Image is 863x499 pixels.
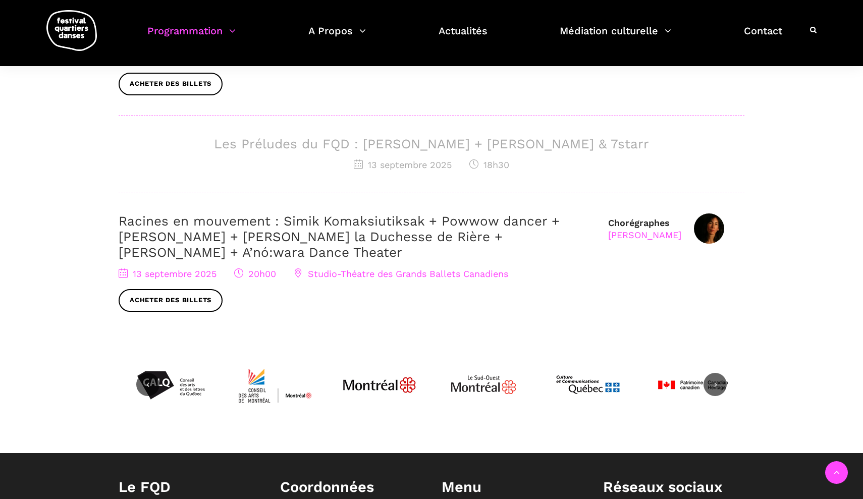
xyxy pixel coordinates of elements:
[119,213,560,260] a: Racines en mouvement : Simik Komaksiutiksak + Powwow dancer + [PERSON_NAME] + [PERSON_NAME] la Du...
[442,478,583,496] h1: Menu
[603,478,744,496] h1: Réseaux sociaux
[694,213,724,244] img: Diabo.Barbara Headshot
[119,268,217,279] span: 13 septembre 2025
[119,73,223,95] a: Acheter des billets
[446,347,521,423] img: Logo_Mtl_Le_Sud-Ouest.svg_
[608,217,681,241] div: Chorégraphes
[354,159,452,170] span: 13 septembre 2025
[234,268,276,279] span: 20h00
[308,22,366,52] a: A Propos
[655,347,730,423] img: patrimoinecanadien-01_0-4
[119,478,260,496] h1: Le FQD
[237,347,313,423] img: CMYK_Logo_CAMMontreal
[342,347,417,423] img: JPGnr_b
[744,22,782,52] a: Contact
[119,136,744,152] h3: Les Préludes du FQD : [PERSON_NAME] + [PERSON_NAME] & 7starr
[469,159,509,170] span: 18h30
[280,478,421,496] h1: Coordonnées
[46,10,97,51] img: logo-fqd-med
[133,347,208,423] img: Calq_noir
[294,268,508,279] span: Studio-Théatre des Grands Ballets Canadiens
[608,229,681,241] div: [PERSON_NAME]
[119,289,223,312] a: Acheter des billets
[550,347,626,423] img: mccq-3-3
[439,22,488,52] a: Actualités
[147,22,236,52] a: Programmation
[560,22,671,52] a: Médiation culturelle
